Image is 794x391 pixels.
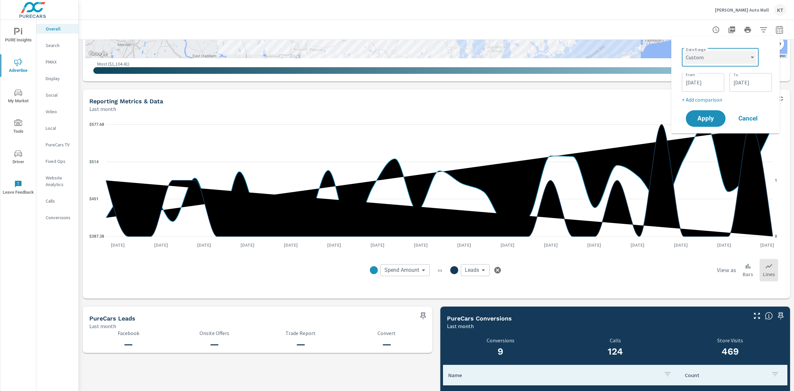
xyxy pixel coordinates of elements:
span: Spend Amount [384,267,419,273]
img: Google [87,50,109,58]
p: Trade Report [262,330,340,336]
span: Cancel [735,116,761,122]
button: "Export Report to PDF" [725,23,738,36]
h3: — [89,339,167,350]
p: Count [685,372,766,378]
p: [DATE] [106,242,129,248]
div: Spend Amount [380,264,430,276]
h5: Reporting Metrics & Data [89,98,163,105]
button: Print Report [741,23,754,36]
span: My Market [2,89,34,105]
p: [DATE] [756,242,779,248]
span: Tools [2,119,34,135]
text: $577.68 [89,122,104,127]
div: nav menu [0,20,36,203]
p: Conversions [447,337,554,343]
p: [DATE] [236,242,259,248]
div: Local [36,123,78,133]
text: 1 [775,178,777,183]
p: Onsite Offers [175,330,253,336]
span: PURE Insights [2,28,34,44]
p: Last month [447,322,474,330]
button: Minimize Widget [775,93,786,104]
p: [DATE] [150,242,173,248]
h3: 9 [447,346,554,357]
div: PMAX [36,57,78,67]
p: PureCars TV [46,141,73,148]
p: [DATE] [453,242,476,248]
div: Overall [36,24,78,34]
p: Bars [743,270,753,278]
h3: 124 [562,346,669,357]
h6: View as [717,267,736,273]
h3: — [348,339,426,350]
span: Leave Feedback [2,180,34,196]
text: 0 [775,234,777,239]
p: PMAX [46,59,73,65]
p: vs [430,267,450,273]
p: [DATE] [366,242,389,248]
div: Social [36,90,78,100]
p: Website Analytics [46,174,73,188]
p: Name [448,372,658,378]
button: Make Fullscreen [752,311,762,321]
text: $451 [89,197,99,201]
button: Apply [686,110,726,127]
div: Calls [36,196,78,206]
div: Search [36,40,78,50]
h3: — [175,339,253,350]
p: [DATE] [713,242,736,248]
h5: PureCars Leads [89,315,135,322]
div: Fixed Ops [36,156,78,166]
p: Store Visits [673,337,787,343]
div: Conversions [36,213,78,222]
p: Calls [46,198,73,204]
p: Convert [348,330,426,336]
p: Conversions [46,214,73,221]
p: [DATE] [323,242,346,248]
span: Apply [692,116,719,122]
text: $387.38 [89,234,104,239]
p: [DATE] [409,242,432,248]
a: Open this area in Google Maps (opens a new window) [87,50,109,58]
div: Display [36,73,78,83]
p: Last month [89,322,116,330]
div: KT [774,4,786,16]
div: Leads [461,264,490,276]
span: Driver [2,150,34,166]
p: Last month [89,105,116,113]
p: Display [46,75,73,82]
p: Lines [763,270,775,278]
p: [DATE] [626,242,649,248]
div: Website Analytics [36,173,78,189]
span: Advertise [2,58,34,74]
h5: PureCars Conversions [447,315,512,322]
p: Calls [562,337,669,343]
p: [DATE] [496,242,519,248]
h3: 469 [673,346,787,357]
p: [DATE] [583,242,606,248]
span: Save this to your personalized report [418,311,428,321]
button: Select Date Range [773,23,786,36]
button: Apply Filters [757,23,770,36]
p: Overall [46,25,73,32]
p: + Add comparison [682,96,772,104]
p: [DATE] [193,242,216,248]
text: $514 [89,160,99,164]
button: Cancel [728,110,768,127]
p: Most ( $1,104.41 ) [97,61,129,67]
p: [DATE] [279,242,302,248]
p: [PERSON_NAME] Auto Mall [715,7,769,13]
p: Fixed Ops [46,158,73,165]
p: Video [46,108,73,115]
p: [DATE] [669,242,692,248]
p: Facebook [89,330,167,336]
p: Social [46,92,73,98]
p: Local [46,125,73,131]
p: Search [46,42,73,49]
div: Video [36,107,78,117]
div: PureCars TV [36,140,78,150]
span: Understand conversion over the selected time range. [765,312,773,320]
h3: — [262,339,340,350]
span: Leads [465,267,479,273]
